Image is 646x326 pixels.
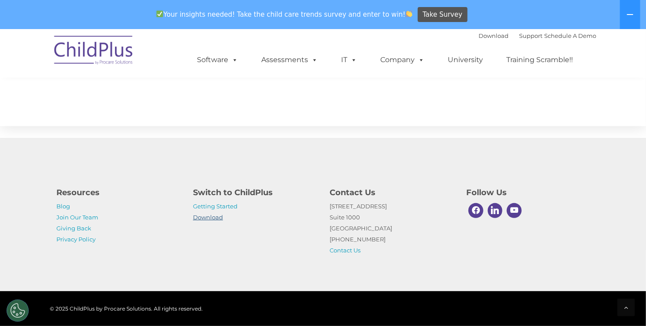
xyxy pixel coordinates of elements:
[50,30,138,74] img: ChildPlus by Procare Solutions
[123,58,149,65] span: Last name
[466,201,486,220] a: Facebook
[50,305,203,312] span: © 2025 ChildPlus by Procare Solutions. All rights reserved.
[330,247,360,254] a: Contact Us
[56,236,96,243] a: Privacy Policy
[188,51,247,69] a: Software
[439,51,492,69] a: University
[152,6,416,23] span: Your insights needed! Take the child care trends survey and enter to win!
[371,51,433,69] a: Company
[56,214,98,221] a: Join Our Team
[56,186,180,199] h4: Resources
[193,203,238,210] a: Getting Started
[519,32,542,39] a: Support
[423,7,462,22] span: Take Survey
[406,11,412,17] img: 👏
[332,51,366,69] a: IT
[193,186,316,199] h4: Switch to ChildPlus
[418,7,468,22] a: Take Survey
[479,32,596,39] font: |
[330,201,453,256] p: [STREET_ADDRESS] Suite 1000 [GEOGRAPHIC_DATA] [PHONE_NUMBER]
[466,186,590,199] h4: Follow Us
[486,201,505,220] a: Linkedin
[193,214,223,221] a: Download
[479,32,509,39] a: Download
[156,11,163,17] img: ✅
[123,94,160,101] span: Phone number
[497,51,582,69] a: Training Scramble!!
[505,201,524,220] a: Youtube
[544,32,596,39] a: Schedule A Demo
[7,300,29,322] button: Cookies Settings
[56,225,91,232] a: Giving Back
[252,51,327,69] a: Assessments
[330,186,453,199] h4: Contact Us
[56,203,70,210] a: Blog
